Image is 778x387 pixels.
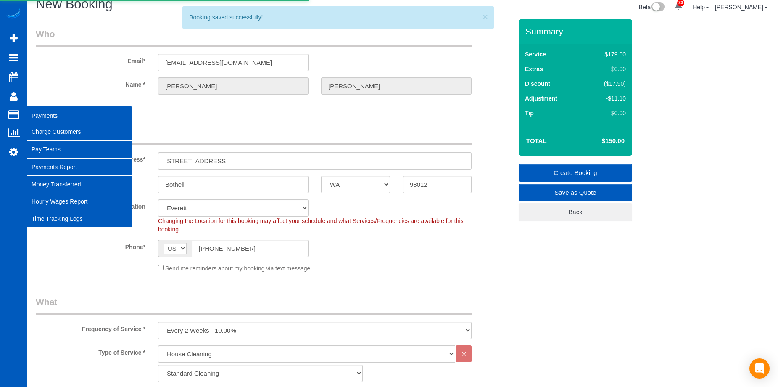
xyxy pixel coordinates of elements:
legend: What [36,296,472,315]
a: Time Tracking Logs [27,210,132,227]
label: Type of Service * [29,345,152,357]
div: $0.00 [586,65,626,73]
a: [PERSON_NAME] [715,4,767,11]
label: Discount [525,80,550,88]
input: City* [158,176,309,193]
ul: Payments [27,123,132,228]
a: Beta [639,4,665,11]
label: Email* [29,54,152,65]
a: Create Booking [519,164,632,182]
label: Extras [525,65,543,73]
label: Frequency of Service * [29,322,152,333]
label: Name * [29,77,152,89]
a: Payments Report [27,159,132,175]
input: Email* [158,54,309,71]
legend: Where [36,126,472,145]
button: × [483,12,488,21]
input: Phone* [192,240,309,257]
div: Booking saved successfully! [189,13,487,21]
img: New interface [651,2,665,13]
span: Payments [27,106,132,125]
img: Automaid Logo [5,8,22,20]
label: Tip [525,109,534,117]
label: Adjustment [525,94,557,103]
div: -$11.10 [586,94,626,103]
h3: Summary [525,27,628,36]
a: Pay Teams [27,141,132,158]
span: Send me reminders about my booking via text message [165,265,311,272]
a: Help [693,4,709,11]
strong: Total [526,137,547,144]
a: Money Transferred [27,176,132,193]
h4: $150.00 [577,138,625,145]
input: Zip Code* [403,176,472,193]
div: ($17.90) [586,80,626,88]
input: First Name* [158,77,309,95]
a: Back [519,203,632,221]
input: Last Name* [321,77,472,95]
a: Hourly Wages Report [27,193,132,210]
label: Service [525,50,546,58]
div: Open Intercom Messenger [749,358,770,379]
legend: Who [36,28,472,47]
div: $0.00 [586,109,626,117]
label: Phone* [29,240,152,251]
a: Charge Customers [27,123,132,140]
a: Save as Quote [519,184,632,201]
div: $179.00 [586,50,626,58]
span: Changing the Location for this booking may affect your schedule and what Services/Frequencies are... [158,217,464,233]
